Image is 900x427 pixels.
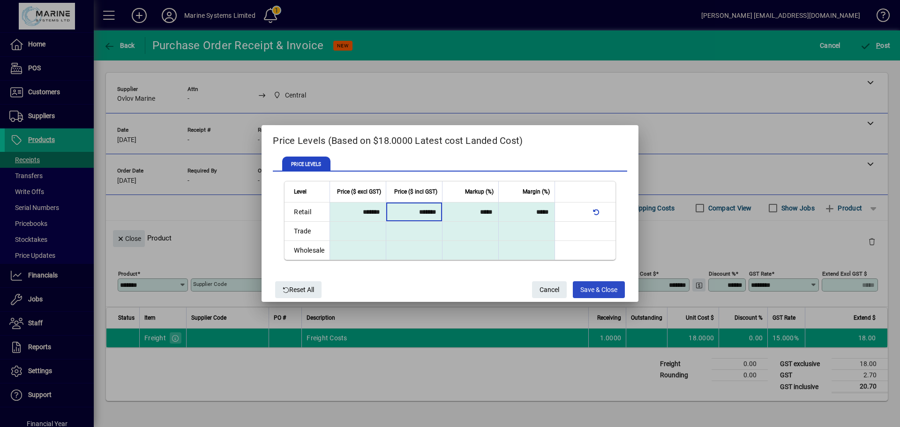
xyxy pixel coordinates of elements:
span: Markup (%) [465,187,494,197]
button: Cancel [532,281,567,298]
span: Level [294,187,307,197]
h2: Price Levels (Based on $18.0000 Latest cost Landed Cost) [262,125,638,152]
span: Margin (%) [523,187,550,197]
td: Retail [285,202,329,222]
span: Save & Close [580,282,617,298]
span: Reset All [283,282,314,298]
span: PRICE LEVELS [282,157,330,172]
td: Trade [285,222,329,241]
span: Price ($ excl GST) [337,187,381,197]
td: Wholesale [285,241,329,260]
button: Reset All [275,281,322,298]
span: Price ($ incl GST) [394,187,437,197]
button: Save & Close [573,281,625,298]
span: Cancel [540,282,559,298]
